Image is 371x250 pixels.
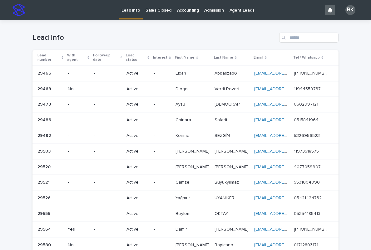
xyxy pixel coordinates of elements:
[32,128,339,143] tr: 2949229492 --Active-KerimeKerime SEZGİNSEZGİN [EMAIL_ADDRESS][DOMAIN_NAME] 53269565235326956523
[154,164,170,170] p: -
[176,179,191,185] p: Gamze
[68,211,89,216] p: -
[37,116,52,123] p: 29486
[254,227,325,232] a: [EMAIL_ADDRESS][DOMAIN_NAME]
[176,226,188,232] p: Damir
[254,211,325,216] a: [EMAIL_ADDRESS][DOMAIN_NAME]
[176,116,192,123] p: Chinara
[67,52,86,64] p: With agent
[154,71,170,76] p: -
[94,86,121,92] p: -
[37,70,52,76] p: 29466
[37,163,52,170] p: 29520
[294,194,323,201] p: 05421424732
[37,85,52,92] p: 29469
[215,85,240,92] p: Verdi Roveri
[154,227,170,232] p: -
[68,180,89,185] p: -
[176,148,211,154] p: [PERSON_NAME]
[154,117,170,123] p: -
[126,52,146,64] p: Lead status
[94,242,121,248] p: -
[294,85,322,92] p: 11944559737
[154,133,170,138] p: -
[154,195,170,201] p: -
[176,210,192,216] p: Beylem
[32,206,339,221] tr: 2955529555 --Active-BeylemBeylem OKTAYOKTAY [EMAIL_ADDRESS][DOMAIN_NAME] 0535418541305354185413
[176,163,211,170] p: [PERSON_NAME]
[32,81,339,97] tr: 2946929469 No-Active-DiogoDiogo Verdi RoveriVerdi Roveri [EMAIL_ADDRESS][DOMAIN_NAME] 11944559737...
[176,194,191,201] p: Yağmur
[254,71,325,76] a: [EMAIL_ADDRESS][DOMAIN_NAME]
[154,86,170,92] p: -
[32,221,339,237] tr: 2956429564 Yes-Active-DamirDamir [PERSON_NAME][PERSON_NAME] [EMAIL_ADDRESS][DOMAIN_NAME] [PHONE_N...
[94,164,121,170] p: -
[215,101,250,107] p: [DEMOGRAPHIC_DATA]
[153,54,167,61] p: Interest
[294,210,322,216] p: 05354185413
[254,118,325,122] a: [EMAIL_ADDRESS][DOMAIN_NAME]
[345,5,355,15] div: RK
[294,70,330,76] p: +994 077 817 19 09
[176,241,211,248] p: [PERSON_NAME]
[68,164,89,170] p: -
[294,226,330,232] p: [PHONE_NUMBER]
[294,132,321,138] p: 5326956523
[254,149,325,154] a: [EMAIL_ADDRESS][DOMAIN_NAME]
[154,211,170,216] p: -
[68,71,89,76] p: -
[294,148,320,154] p: 11973518575
[176,132,191,138] p: Kerime
[279,33,339,43] input: Search
[214,54,233,61] p: Last Name
[215,132,231,138] p: SEZGİN
[215,210,230,216] p: OKTAY
[154,242,170,248] p: -
[94,180,121,185] p: -
[37,210,52,216] p: 29555
[32,175,339,190] tr: 2952129521 --Active-GamzeGamze BüyükyılmazBüyükyılmaz [EMAIL_ADDRESS][DOMAIN_NAME] 55310040905531...
[176,70,187,76] p: Elxan
[94,133,121,138] p: -
[32,97,339,112] tr: 2947329473 --Active-AysuAysu [DEMOGRAPHIC_DATA][DEMOGRAPHIC_DATA] [EMAIL_ADDRESS][DOMAIN_NAME] 05...
[254,133,325,138] a: [EMAIL_ADDRESS][DOMAIN_NAME]
[32,190,339,206] tr: 2952629526 --Active-YağmurYağmur UYANIKERUYANIKER [EMAIL_ADDRESS][DOMAIN_NAME] 054214247320542142...
[37,148,52,154] p: 29503
[68,149,89,154] p: -
[215,70,238,76] p: Abbaszadə
[37,179,51,185] p: 29521
[254,87,325,91] a: [EMAIL_ADDRESS][DOMAIN_NAME]
[176,85,189,92] p: Diogo
[126,242,149,248] p: Active
[93,52,119,64] p: Follow-up date
[126,180,149,185] p: Active
[12,4,25,16] img: stacker-logo-s-only.png
[68,133,89,138] p: -
[294,179,321,185] p: 5531004090
[126,86,149,92] p: Active
[254,243,325,247] a: [EMAIL_ADDRESS][DOMAIN_NAME]
[154,180,170,185] p: -
[126,102,149,107] p: Active
[215,194,236,201] p: UYANIKER
[215,179,240,185] p: Büyükyılmaz
[68,195,89,201] p: -
[32,33,277,42] h1: Lead info
[37,132,52,138] p: 29492
[176,101,186,107] p: Aysu
[68,86,89,92] p: No
[94,117,121,123] p: -
[215,241,235,248] p: Rapicano
[175,54,195,61] p: First Name
[215,116,228,123] p: Safarli
[215,148,250,154] p: [PERSON_NAME]
[293,54,320,61] p: Tel / Whatsapp
[294,101,319,107] p: 0502997121
[254,196,325,200] a: [EMAIL_ADDRESS][DOMAIN_NAME]
[37,52,60,64] p: Lead number
[254,180,325,185] a: [EMAIL_ADDRESS][DOMAIN_NAME]
[126,117,149,123] p: Active
[32,159,339,175] tr: 2952029520 --Active-[PERSON_NAME][PERSON_NAME] [PERSON_NAME][PERSON_NAME] [EMAIL_ADDRESS][DOMAIN_...
[126,211,149,216] p: Active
